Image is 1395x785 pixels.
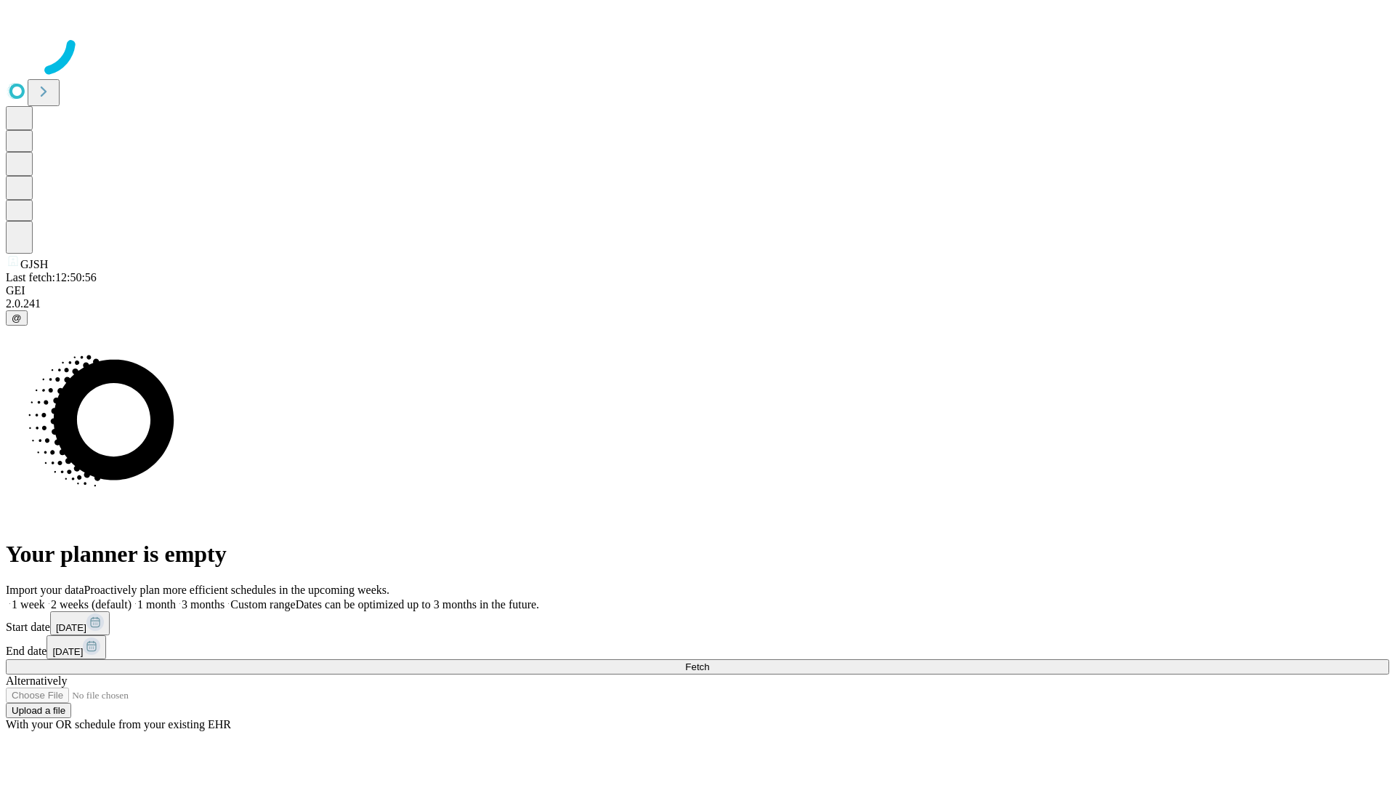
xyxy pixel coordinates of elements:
[52,646,83,657] span: [DATE]
[20,258,48,270] span: GJSH
[6,703,71,718] button: Upload a file
[50,611,110,635] button: [DATE]
[6,611,1389,635] div: Start date
[6,718,231,730] span: With your OR schedule from your existing EHR
[56,622,86,633] span: [DATE]
[6,541,1389,568] h1: Your planner is empty
[6,310,28,326] button: @
[296,598,539,611] span: Dates can be optimized up to 3 months in the future.
[12,313,22,323] span: @
[6,659,1389,675] button: Fetch
[6,675,67,687] span: Alternatively
[51,598,132,611] span: 2 weeks (default)
[685,661,709,672] span: Fetch
[84,584,389,596] span: Proactively plan more efficient schedules in the upcoming weeks.
[6,271,97,283] span: Last fetch: 12:50:56
[6,297,1389,310] div: 2.0.241
[6,284,1389,297] div: GEI
[230,598,295,611] span: Custom range
[137,598,176,611] span: 1 month
[182,598,225,611] span: 3 months
[12,598,45,611] span: 1 week
[6,584,84,596] span: Import your data
[46,635,106,659] button: [DATE]
[6,635,1389,659] div: End date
